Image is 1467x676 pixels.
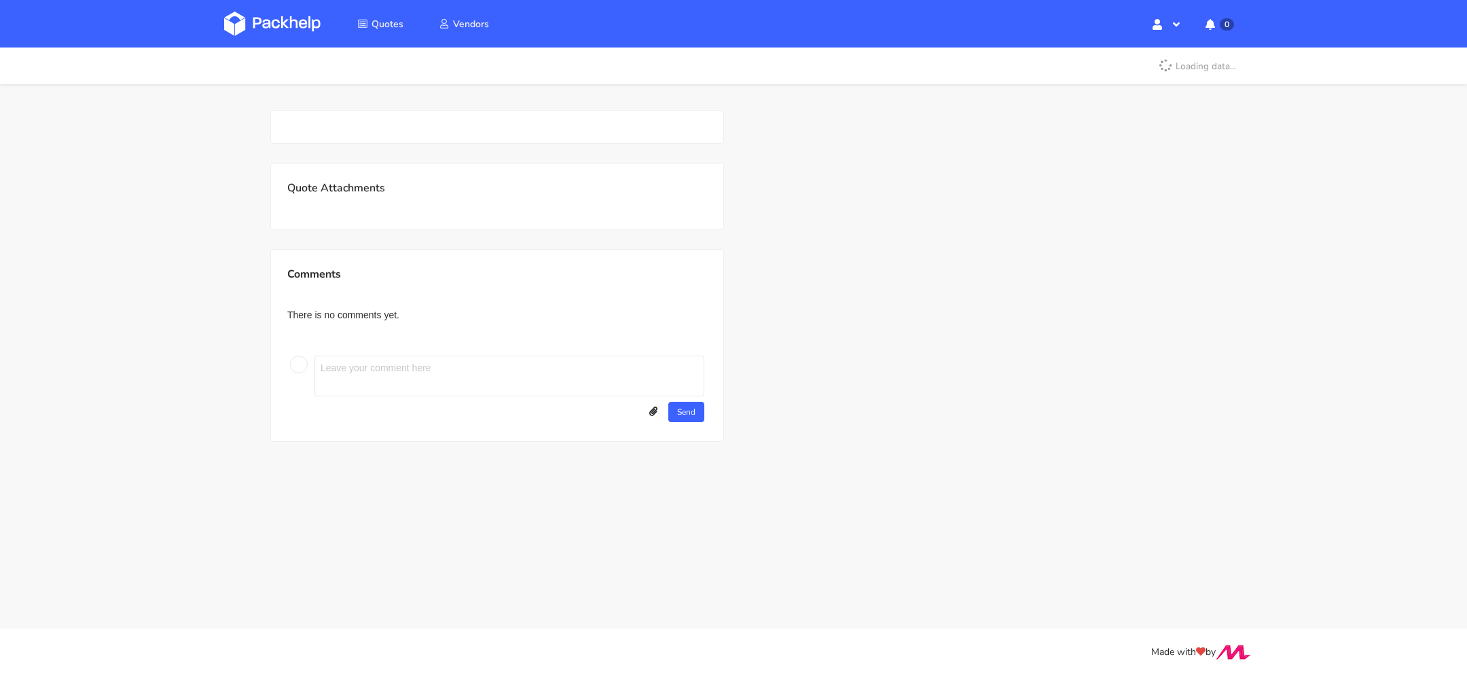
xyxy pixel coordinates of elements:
a: Vendors [422,12,505,36]
p: Quote Attachments [287,180,707,198]
button: 0 [1195,12,1243,36]
button: Send [668,402,704,422]
a: Quotes [341,12,420,36]
span: 0 [1220,18,1234,31]
p: Loading data... [1151,54,1243,77]
span: Vendors [453,18,489,31]
span: Quotes [372,18,403,31]
div: Made with by [206,645,1261,660]
img: Move Closer [1216,645,1251,660]
p: There is no comments yet. [287,309,707,320]
p: Comments [287,266,707,282]
img: Dashboard [224,12,321,36]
